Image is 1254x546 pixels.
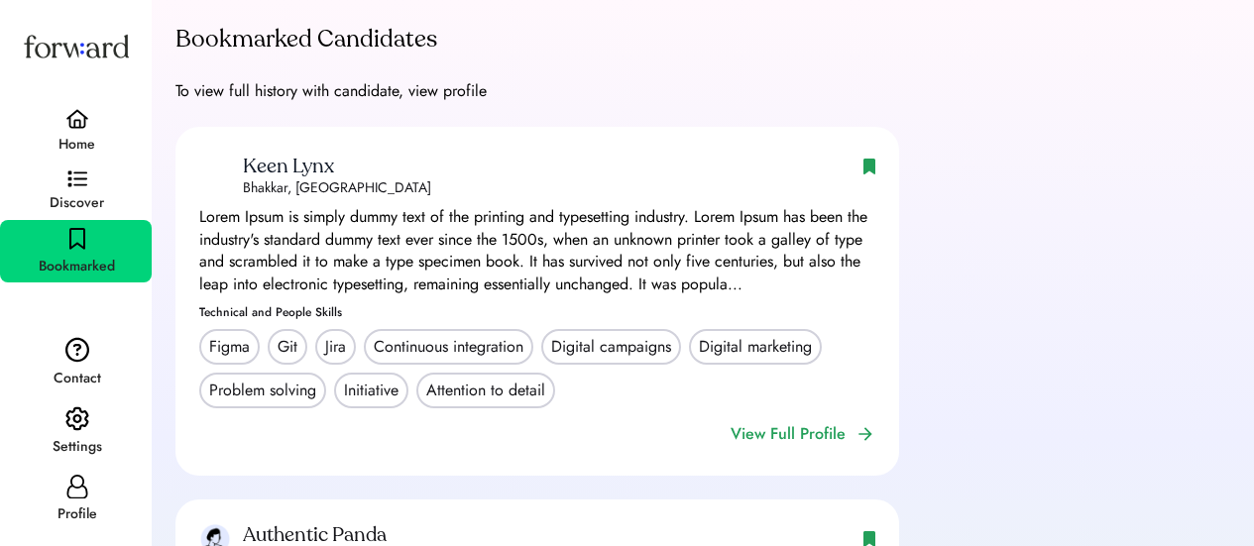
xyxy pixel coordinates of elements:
[325,335,346,359] div: Jira
[57,502,97,526] div: Profile
[199,151,231,182] img: yH5BAEAAAAALAAAAAABAAEAAAIBRAA7
[699,335,812,359] div: Digital marketing
[374,335,523,359] div: Continuous integration
[54,367,101,390] div: Contact
[65,109,89,129] img: home.svg
[69,228,85,251] img: bookmark-black.svg
[58,133,95,157] div: Home
[65,406,89,432] img: settings.svg
[199,206,875,295] div: Lorem Ipsum is simply dummy text of the printing and typesetting industry. Lorem Ipsum has been t...
[39,255,115,278] div: Bookmarked
[243,177,431,198] div: Bhakkar, [GEOGRAPHIC_DATA]
[344,379,399,402] div: Initiative
[65,337,89,363] img: contact.svg
[20,16,133,76] img: Forward logo
[175,79,487,103] div: To view full history with candidate, view profile
[50,191,104,215] div: Discover
[731,422,846,446] div: View Full Profile
[551,335,671,359] div: Digital campaigns
[243,154,334,178] div: Keen Lynx
[863,159,875,174] img: bookmark-green-filled.svg
[53,435,102,459] div: Settings
[67,170,87,188] img: discover.svg
[209,335,250,359] div: Figma
[426,379,545,402] div: Attention to detail
[199,303,342,321] div: Technical and People Skills
[278,335,297,359] div: Git
[209,379,316,402] div: Problem solving
[175,24,437,55] div: Bookmarked Candidates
